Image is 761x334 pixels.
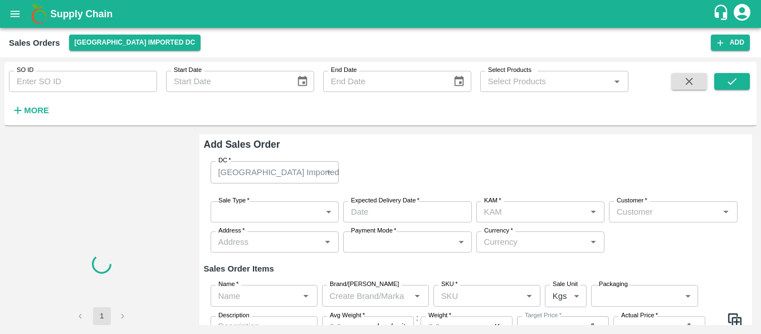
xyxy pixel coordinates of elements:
[484,226,513,235] label: Currency
[174,66,202,75] label: Start Date
[599,280,628,289] label: Packaging
[218,166,354,178] p: [GEOGRAPHIC_DATA] Imported DC
[378,321,406,333] p: kgs/unit
[299,289,313,303] button: Open
[484,74,607,89] input: Select Products
[609,74,624,89] button: Open
[24,106,49,115] strong: More
[553,280,578,289] label: Sale Unit
[686,321,697,333] p: /kg
[218,226,245,235] label: Address
[9,71,157,92] input: Enter SO ID
[522,289,536,303] button: Open
[218,156,231,165] label: DC
[2,1,28,27] button: open drawer
[448,71,470,92] button: Choose date
[69,35,201,51] button: Select DC
[711,35,750,51] button: Add
[553,290,567,302] p: Kgs
[93,307,111,325] button: page 1
[484,196,501,205] label: KAM
[437,288,519,303] input: SKU
[480,205,569,219] input: KAM
[719,205,733,219] button: Open
[50,8,113,20] b: Supply Chain
[525,311,562,320] label: Target Price
[351,196,419,205] label: Expected Delivery Date
[488,66,531,75] label: Select Products
[292,71,313,92] button: Choose date
[204,137,748,152] h6: Add Sales Order
[218,196,250,205] label: Sale Type
[218,280,238,289] label: Name
[325,288,407,303] input: Create Brand/Marka
[330,280,399,289] label: Brand/[PERSON_NAME]
[586,205,601,219] button: Open
[320,235,335,249] button: Open
[323,71,445,92] input: End Date
[732,2,752,26] div: account of current user
[166,71,287,92] input: Start Date
[218,311,250,320] label: Description
[612,205,716,219] input: Customer
[480,235,583,249] input: Currency
[330,311,365,320] label: Avg Weight
[214,235,318,249] input: Address
[590,321,601,333] p: /kg
[214,288,296,303] input: Name
[351,226,396,235] label: Payment Mode
[495,321,505,333] p: Kg
[441,280,457,289] label: SKU
[713,4,732,24] div: customer-support
[9,101,52,120] button: More
[9,36,60,50] div: Sales Orders
[331,66,357,75] label: End Date
[204,264,274,273] strong: Sales Order Items
[617,196,647,205] label: Customer
[410,289,425,303] button: Open
[586,235,601,249] button: Open
[28,3,50,25] img: logo
[428,311,451,320] label: Weight
[17,66,33,75] label: SO ID
[50,6,713,22] a: Supply Chain
[621,311,658,320] label: Actual Price
[70,307,134,325] nav: pagination navigation
[343,201,464,222] input: Choose date
[726,312,743,328] img: CloneIcon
